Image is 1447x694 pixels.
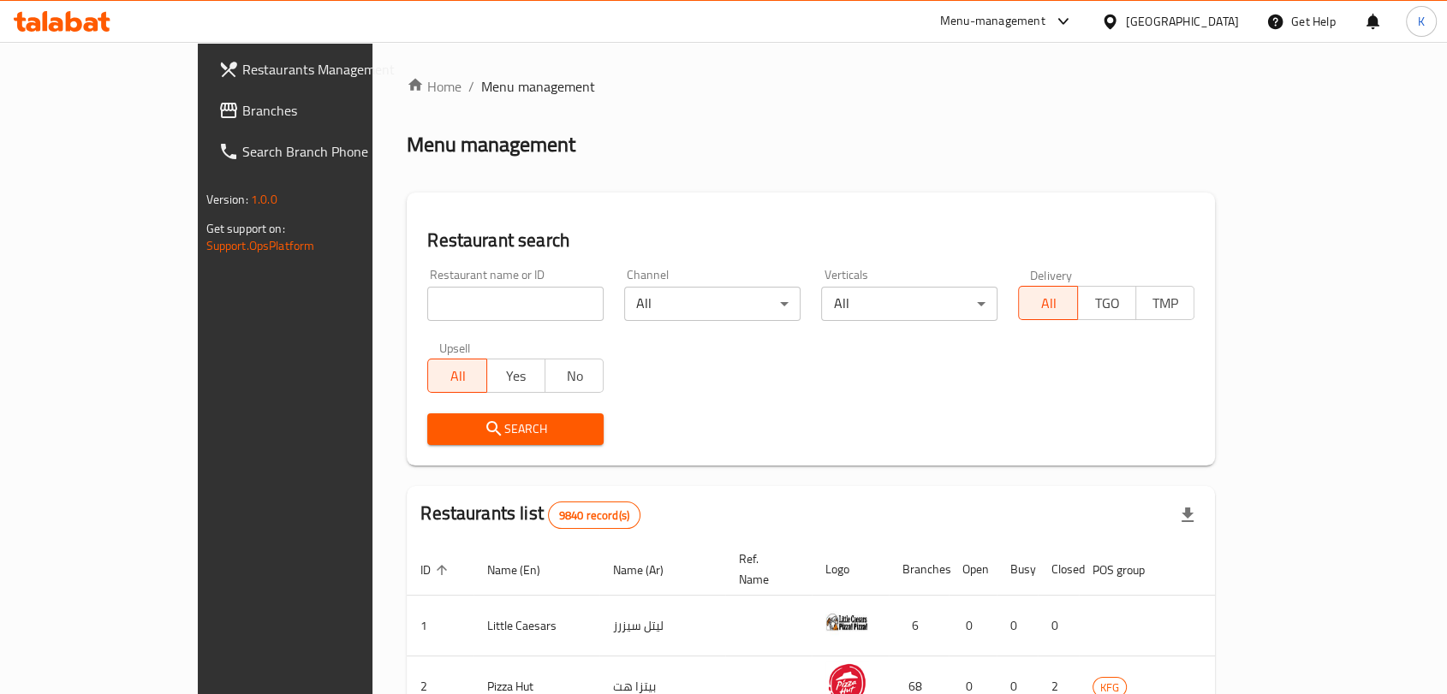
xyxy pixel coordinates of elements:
[242,141,426,162] span: Search Branch Phone
[1077,286,1136,320] button: TGO
[206,188,248,211] span: Version:
[821,287,997,321] div: All
[206,234,315,257] a: Support.OpsPlatform
[1038,543,1079,596] th: Closed
[1018,286,1077,320] button: All
[407,76,1215,97] nav: breadcrumb
[889,543,949,596] th: Branches
[242,59,426,80] span: Restaurants Management
[1085,291,1129,316] span: TGO
[205,131,439,172] a: Search Branch Phone
[427,228,1194,253] h2: Restaurant search
[552,364,597,389] span: No
[1135,286,1194,320] button: TMP
[1030,269,1073,281] label: Delivery
[427,287,604,321] input: Search for restaurant name or ID..
[997,596,1038,656] td: 0
[889,596,949,656] td: 6
[825,601,868,644] img: Little Caesars
[739,549,791,590] span: Ref. Name
[407,596,473,656] td: 1
[997,543,1038,596] th: Busy
[494,364,539,389] span: Yes
[486,359,545,393] button: Yes
[427,413,604,445] button: Search
[624,287,801,321] div: All
[1126,12,1239,31] div: [GEOGRAPHIC_DATA]
[205,90,439,131] a: Branches
[242,100,426,121] span: Branches
[473,596,599,656] td: Little Caesars
[420,560,453,580] span: ID
[435,364,479,389] span: All
[1167,495,1208,536] div: Export file
[545,359,604,393] button: No
[548,501,640,529] div: Total records count
[549,507,640,524] span: 9840 record(s)
[441,418,590,440] span: Search
[420,501,640,529] h2: Restaurants list
[1038,596,1079,656] td: 0
[1418,12,1425,31] span: K
[599,596,725,656] td: ليتل سيزرز
[1093,560,1167,580] span: POS group
[481,76,595,97] span: Menu management
[407,131,575,158] h2: Menu management
[1143,291,1188,316] span: TMP
[468,76,474,97] li: /
[949,543,997,596] th: Open
[427,359,486,393] button: All
[613,560,686,580] span: Name (Ar)
[940,11,1045,32] div: Menu-management
[487,560,563,580] span: Name (En)
[205,49,439,90] a: Restaurants Management
[1026,291,1070,316] span: All
[812,543,889,596] th: Logo
[439,341,471,353] label: Upsell
[251,188,277,211] span: 1.0.0
[206,217,285,240] span: Get support on:
[949,596,997,656] td: 0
